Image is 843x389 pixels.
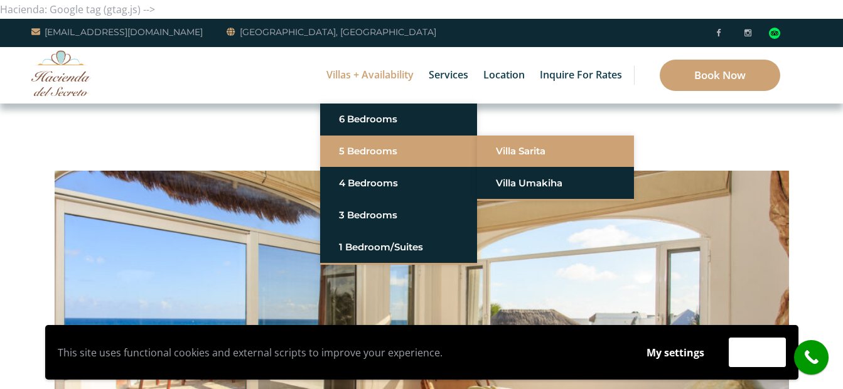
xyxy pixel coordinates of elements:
[31,24,203,40] a: [EMAIL_ADDRESS][DOMAIN_NAME]
[769,28,780,39] img: Tripadvisor_logomark.svg
[58,343,622,362] p: This site uses functional cookies and external scripts to improve your experience.
[797,343,825,371] i: call
[769,28,780,39] div: Read traveler reviews on Tripadvisor
[339,140,458,163] a: 5 Bedrooms
[422,47,475,104] a: Services
[339,108,458,131] a: 6 Bedrooms
[794,340,829,375] a: call
[320,47,420,104] a: Villas + Availability
[339,204,458,226] a: 3 Bedrooms
[496,172,615,194] a: Villa Umakiha
[496,140,615,163] a: Villa Sarita
[660,60,780,91] a: Book Now
[31,50,91,96] img: Awesome Logo
[339,236,458,258] a: 1 Bedroom/Suites
[477,47,531,104] a: Location
[227,24,436,40] a: [GEOGRAPHIC_DATA], [GEOGRAPHIC_DATA]
[729,338,786,367] button: Accept
[635,338,716,367] button: My settings
[534,47,628,104] a: Inquire for Rates
[339,172,458,194] a: 4 Bedrooms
